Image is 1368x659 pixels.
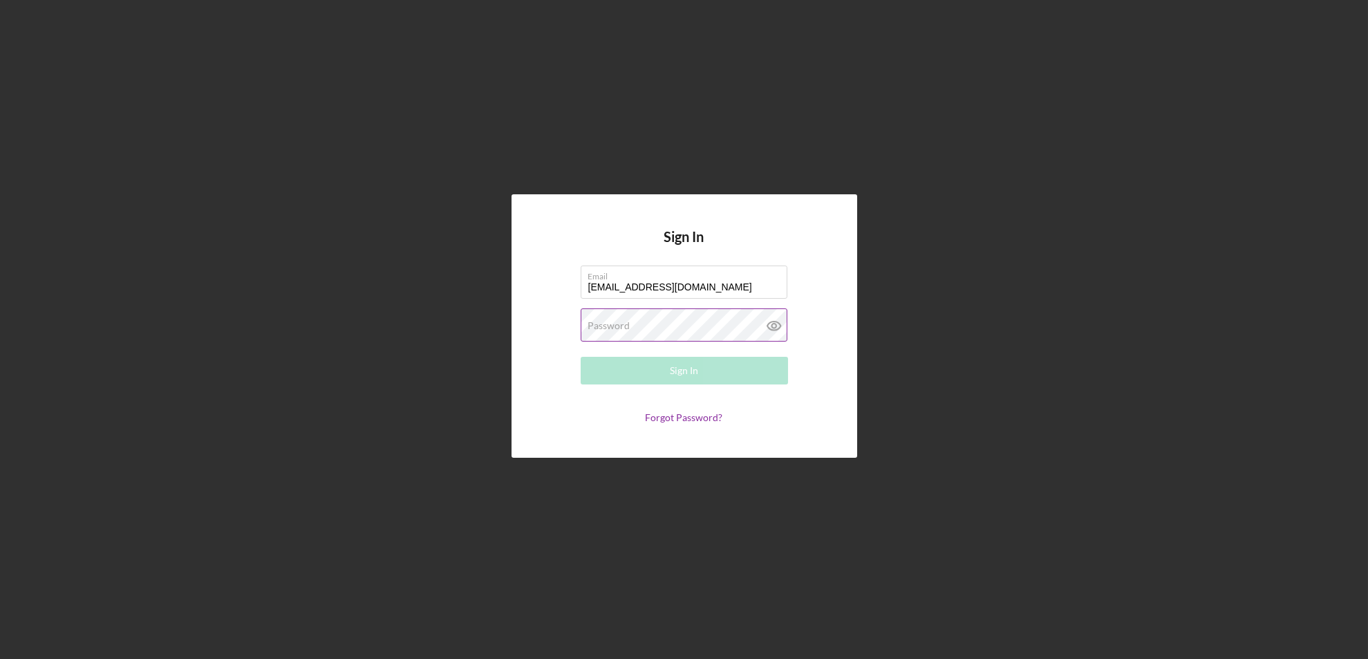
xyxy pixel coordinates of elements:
label: Password [588,320,630,331]
a: Forgot Password? [646,411,723,423]
div: Sign In [670,357,698,384]
h4: Sign In [664,229,704,266]
label: Email [588,266,787,281]
button: Sign In [581,357,788,384]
